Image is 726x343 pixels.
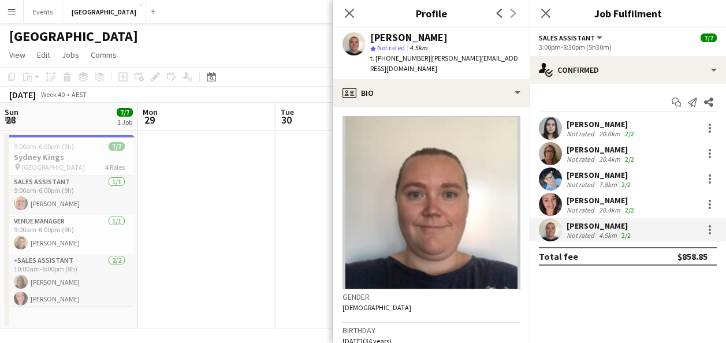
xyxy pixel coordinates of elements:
[567,155,597,163] div: Not rated
[567,144,636,155] div: [PERSON_NAME]
[5,176,134,215] app-card-role: Sales Assistant1/19:00am-6:00pm (9h)[PERSON_NAME]
[5,215,134,254] app-card-role: Venue Manager1/19:00am-6:00pm (9h)[PERSON_NAME]
[72,90,87,99] div: AEST
[9,89,36,100] div: [DATE]
[14,142,74,151] span: 9:00am-6:00pm (9h)
[342,116,520,289] img: Crew avatar or photo
[377,43,405,52] span: Not rated
[597,231,619,240] div: 4.5km
[5,152,134,162] h3: Sydney Kings
[21,163,85,171] span: [GEOGRAPHIC_DATA]
[567,206,597,214] div: Not rated
[625,129,634,138] app-skills-label: 2/2
[38,90,67,99] span: Week 40
[279,113,294,126] span: 30
[5,47,30,62] a: View
[407,43,430,52] span: 4.5km
[625,206,634,214] app-skills-label: 2/2
[86,47,121,62] a: Comms
[5,254,134,310] app-card-role: Sales Assistant2/210:00am-6:00pm (8h)[PERSON_NAME][PERSON_NAME]
[597,180,619,189] div: 7.8km
[342,325,520,335] h3: Birthday
[539,251,578,262] div: Total fee
[567,180,597,189] div: Not rated
[370,32,448,43] div: [PERSON_NAME]
[567,221,633,231] div: [PERSON_NAME]
[32,47,55,62] a: Edit
[333,79,530,107] div: Bio
[701,33,717,42] span: 7/7
[91,50,117,60] span: Comms
[105,163,125,171] span: 4 Roles
[539,33,595,42] span: Sales Assistant
[621,180,631,189] app-skills-label: 2/2
[539,33,604,42] button: Sales Assistant
[117,108,133,117] span: 7/7
[530,6,726,21] h3: Job Fulfilment
[621,231,631,240] app-skills-label: 2/2
[342,303,411,312] span: [DEMOGRAPHIC_DATA]
[141,113,158,126] span: 29
[530,56,726,84] div: Confirmed
[333,6,530,21] h3: Profile
[567,170,633,180] div: [PERSON_NAME]
[567,119,636,129] div: [PERSON_NAME]
[5,135,134,306] app-job-card: 9:00am-6:00pm (9h)7/7Sydney Kings [GEOGRAPHIC_DATA]4 RolesSales Assistant1/19:00am-6:00pm (9h)[PE...
[57,47,84,62] a: Jobs
[5,107,18,117] span: Sun
[24,1,62,23] button: Events
[597,155,623,163] div: 20.4km
[567,195,636,206] div: [PERSON_NAME]
[117,118,132,126] div: 1 Job
[9,50,25,60] span: View
[677,251,708,262] div: $858.85
[567,231,597,240] div: Not rated
[62,1,146,23] button: [GEOGRAPHIC_DATA]
[342,292,520,302] h3: Gender
[539,43,717,51] div: 3:00pm-8:30pm (5h30m)
[370,54,518,73] span: | [PERSON_NAME][EMAIL_ADDRESS][DOMAIN_NAME]
[370,54,430,62] span: t. [PHONE_NUMBER]
[281,107,294,117] span: Tue
[62,50,79,60] span: Jobs
[597,206,623,214] div: 20.4km
[3,113,18,126] span: 28
[567,129,597,138] div: Not rated
[597,129,623,138] div: 20.6km
[143,107,158,117] span: Mon
[109,142,125,151] span: 7/7
[9,28,138,45] h1: [GEOGRAPHIC_DATA]
[37,50,50,60] span: Edit
[625,155,634,163] app-skills-label: 2/2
